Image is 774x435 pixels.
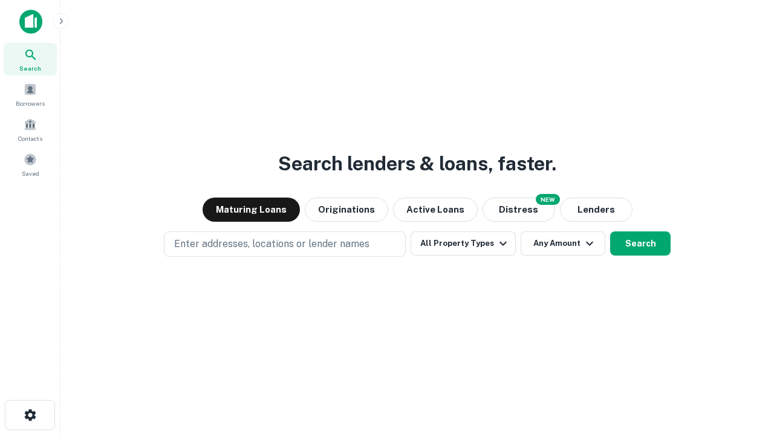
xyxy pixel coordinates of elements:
[521,231,605,256] button: Any Amount
[560,198,633,222] button: Lenders
[4,113,57,146] a: Contacts
[610,231,671,256] button: Search
[19,63,41,73] span: Search
[164,231,406,257] button: Enter addresses, locations or lender names
[174,237,369,251] p: Enter addresses, locations or lender names
[4,43,57,76] a: Search
[714,338,774,396] iframe: Chat Widget
[393,198,478,222] button: Active Loans
[4,78,57,111] a: Borrowers
[483,198,555,222] button: Search distressed loans with lien and other non-mortgage details.
[18,134,42,143] span: Contacts
[22,169,39,178] span: Saved
[4,148,57,181] a: Saved
[19,10,42,34] img: capitalize-icon.png
[411,231,516,256] button: All Property Types
[536,194,560,205] div: NEW
[305,198,388,222] button: Originations
[278,149,556,178] h3: Search lenders & loans, faster.
[203,198,300,222] button: Maturing Loans
[16,98,45,108] span: Borrowers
